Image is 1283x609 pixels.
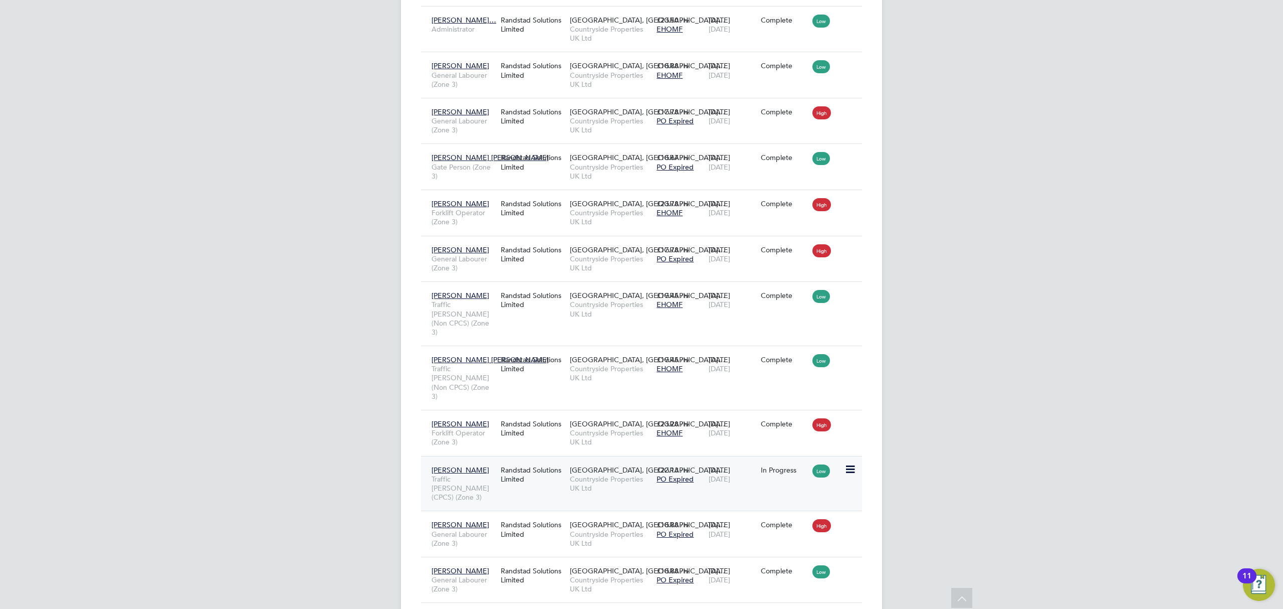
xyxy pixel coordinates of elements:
button: Open Resource Center, 11 new notifications [1243,569,1275,601]
a: [PERSON_NAME]General Labourer (Zone 3)Randstad Solutions Limited[GEOGRAPHIC_DATA], [GEOGRAPHIC_DA... [429,102,862,110]
span: Countryside Properties UK Ltd [570,71,652,89]
span: Countryside Properties UK Ltd [570,530,652,548]
span: Forklift Operator (Zone 3) [432,208,496,226]
a: [PERSON_NAME]Traffic [PERSON_NAME] (Non CPCS) (Zone 3)Randstad Solutions Limited[GEOGRAPHIC_DATA]... [429,285,862,294]
span: [GEOGRAPHIC_DATA], [GEOGRAPHIC_DATA]… [570,466,725,475]
span: [GEOGRAPHIC_DATA], [GEOGRAPHIC_DATA]… [570,355,725,364]
div: Randstad Solutions Limited [498,350,567,378]
span: £23.28 [657,419,679,428]
span: / hr [681,62,689,70]
div: [DATE] [706,194,758,222]
div: Randstad Solutions Limited [498,102,567,130]
div: In Progress [761,466,808,475]
span: [GEOGRAPHIC_DATA], [GEOGRAPHIC_DATA]… [570,199,725,208]
a: [PERSON_NAME]Forklift Operator (Zone 3)Randstad Solutions Limited[GEOGRAPHIC_DATA], [GEOGRAPHIC_D... [429,414,862,422]
span: [PERSON_NAME] [432,61,489,70]
span: / hr [681,200,689,208]
a: [PERSON_NAME]Forklift Operator (Zone 3)Randstad Solutions Limited[GEOGRAPHIC_DATA], [GEOGRAPHIC_D... [429,194,862,202]
span: Traffic [PERSON_NAME] (Non CPCS) (Zone 3) [432,364,496,401]
span: General Labourer (Zone 3) [432,71,496,89]
span: EHOMF [657,428,683,437]
div: Complete [761,245,808,254]
span: [GEOGRAPHIC_DATA], [GEOGRAPHIC_DATA]… [570,153,725,162]
a: [PERSON_NAME]Traffic [PERSON_NAME] (CPCS) (Zone 3)Randstad Solutions Limited[GEOGRAPHIC_DATA], [G... [429,460,862,469]
span: Countryside Properties UK Ltd [570,163,652,181]
span: [DATE] [709,208,730,217]
span: [DATE] [709,475,730,484]
span: General Labourer (Zone 3) [432,575,496,593]
div: [DATE] [706,350,758,378]
span: High [812,106,831,119]
span: [DATE] [709,25,730,34]
span: PO Expired [657,475,694,484]
span: £18.67 [657,153,679,162]
span: £17.78 [657,107,679,116]
div: Randstad Solutions Limited [498,461,567,489]
span: [DATE] [709,254,730,263]
a: [PERSON_NAME] [PERSON_NAME]Gate Person (Zone 3)Randstad Solutions Limited[GEOGRAPHIC_DATA], [GEOG... [429,147,862,156]
span: [DATE] [709,300,730,309]
a: [PERSON_NAME]General Labourer (Zone 3)Randstad Solutions Limited[GEOGRAPHIC_DATA], [GEOGRAPHIC_DA... [429,240,862,248]
span: Low [812,354,830,367]
a: [PERSON_NAME]General Labourer (Zone 3)Randstad Solutions Limited[GEOGRAPHIC_DATA], [GEOGRAPHIC_DA... [429,561,862,569]
span: Countryside Properties UK Ltd [570,208,652,226]
span: £18.88 [657,566,679,575]
span: Administrator [432,25,496,34]
span: £19.45 [657,355,679,364]
span: Countryside Properties UK Ltd [570,575,652,593]
div: Randstad Solutions Limited [498,56,567,84]
span: £23.78 [657,199,679,208]
div: [DATE] [706,102,758,130]
span: [PERSON_NAME] [432,107,489,116]
span: PO Expired [657,254,694,263]
span: [GEOGRAPHIC_DATA], [GEOGRAPHIC_DATA]… [570,419,725,428]
span: / hr [681,17,689,24]
span: Low [812,60,830,73]
span: Countryside Properties UK Ltd [570,254,652,272]
div: [DATE] [706,461,758,489]
span: [DATE] [709,163,730,172]
span: [DATE] [709,575,730,584]
span: General Labourer (Zone 3) [432,116,496,134]
span: [GEOGRAPHIC_DATA], [GEOGRAPHIC_DATA]… [570,61,725,70]
span: Countryside Properties UK Ltd [570,300,652,318]
span: Low [812,565,830,578]
span: High [812,198,831,211]
span: / hr [681,246,689,254]
span: [GEOGRAPHIC_DATA], [GEOGRAPHIC_DATA]… [570,107,725,116]
div: [DATE] [706,148,758,176]
span: [PERSON_NAME] [PERSON_NAME] [432,355,549,364]
div: Complete [761,291,808,300]
div: Complete [761,153,808,162]
span: Forklift Operator (Zone 3) [432,428,496,446]
span: [PERSON_NAME] [432,199,489,208]
span: £23.50 [657,16,679,25]
a: [PERSON_NAME] [PERSON_NAME]Traffic [PERSON_NAME] (Non CPCS) (Zone 3)Randstad Solutions Limited[GE... [429,350,862,358]
div: Complete [761,107,808,116]
span: [GEOGRAPHIC_DATA], [GEOGRAPHIC_DATA]… [570,245,725,254]
span: High [812,519,831,532]
a: [PERSON_NAME]General Labourer (Zone 3)Randstad Solutions Limited[GEOGRAPHIC_DATA], [GEOGRAPHIC_DA... [429,515,862,523]
span: Countryside Properties UK Ltd [570,475,652,493]
span: High [812,244,831,257]
div: [DATE] [706,240,758,268]
span: / hr [681,521,689,529]
span: PO Expired [657,116,694,125]
span: £19.45 [657,291,679,300]
div: [DATE] [706,56,758,84]
span: [GEOGRAPHIC_DATA], [GEOGRAPHIC_DATA]… [570,566,725,575]
div: Complete [761,355,808,364]
span: [DATE] [709,428,730,437]
span: £18.88 [657,61,679,70]
div: [DATE] [706,515,758,543]
div: [DATE] [706,286,758,314]
div: Randstad Solutions Limited [498,240,567,268]
span: Traffic [PERSON_NAME] (CPCS) (Zone 3) [432,475,496,502]
div: Complete [761,61,808,70]
span: PO Expired [657,530,694,539]
span: Low [812,152,830,165]
div: Complete [761,419,808,428]
span: / hr [681,292,689,299]
div: Complete [761,566,808,575]
div: Randstad Solutions Limited [498,515,567,543]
